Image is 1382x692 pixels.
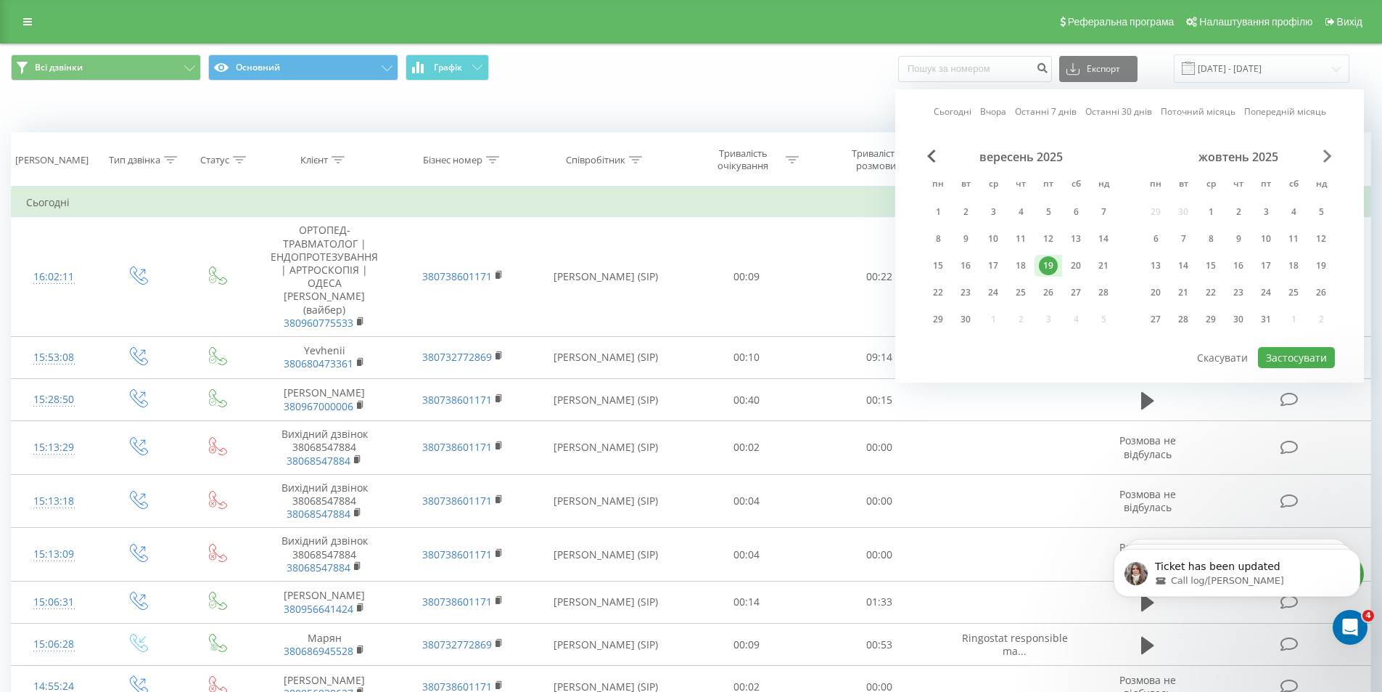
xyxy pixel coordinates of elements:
[1197,201,1225,223] div: ср 1 жовт 2025 р.
[1312,256,1330,275] div: 19
[680,336,813,378] td: 00:10
[1199,16,1312,28] span: Налаштування профілю
[35,62,83,73] span: Всі дзвінки
[255,581,393,623] td: [PERSON_NAME]
[422,350,492,364] a: 380732772869
[984,229,1003,248] div: 10
[255,474,393,528] td: Вихідний дзвінок 38068547884
[1142,228,1169,250] div: пн 6 жовт 2025 р.
[1280,201,1307,223] div: сб 4 жовт 2025 р.
[422,440,492,454] a: 380738601171
[1201,203,1220,221] div: 1
[1280,255,1307,277] div: сб 18 жовт 2025 р.
[1007,201,1035,223] div: чт 4 вер 2025 р.
[984,203,1003,221] div: 3
[1169,255,1197,277] div: вт 14 жовт 2025 р.
[422,595,492,608] a: 380738601171
[1174,310,1193,329] div: 28
[284,316,353,330] a: 380960775533
[1059,56,1138,82] button: Експорт
[837,147,915,172] div: Тривалість розмови
[532,528,680,582] td: [PERSON_NAME] (SIP)
[1007,282,1035,304] div: чт 25 вер 2025 р.
[255,336,393,378] td: Yevhenii
[929,310,947,329] div: 29
[952,201,979,223] div: вт 2 вер 2025 р.
[704,147,782,172] div: Тривалість очікування
[952,228,979,250] div: вт 9 вер 2025 р.
[287,507,350,521] a: 38068547884
[532,421,680,475] td: [PERSON_NAME] (SIP)
[1161,105,1235,118] a: Поточний місяць
[979,282,1007,304] div: ср 24 вер 2025 р.
[952,255,979,277] div: вт 16 вер 2025 р.
[984,256,1003,275] div: 17
[422,269,492,283] a: 380738601171
[813,528,946,582] td: 00:00
[1062,255,1090,277] div: сб 20 вер 2025 р.
[1142,255,1169,277] div: пн 13 жовт 2025 р.
[1252,282,1280,304] div: пт 24 жовт 2025 р.
[813,474,946,528] td: 00:00
[422,494,492,508] a: 380738601171
[956,283,975,302] div: 23
[1280,228,1307,250] div: сб 11 жовт 2025 р.
[1174,256,1193,275] div: 14
[15,154,89,166] div: [PERSON_NAME]
[434,62,462,73] span: Графік
[1252,228,1280,250] div: пт 10 жовт 2025 р.
[566,154,625,166] div: Співробітник
[1312,283,1330,302] div: 26
[1229,256,1248,275] div: 16
[898,56,1052,82] input: Пошук за номером
[980,105,1006,118] a: Вчора
[532,217,680,337] td: [PERSON_NAME] (SIP)
[1310,174,1332,196] abbr: неділя
[680,474,813,528] td: 00:04
[1197,228,1225,250] div: ср 8 жовт 2025 р.
[813,421,946,475] td: 00:00
[1085,105,1152,118] a: Останні 30 днів
[1229,229,1248,248] div: 9
[929,229,947,248] div: 8
[1007,255,1035,277] div: чт 18 вер 2025 р.
[1062,282,1090,304] div: сб 27 вер 2025 р.
[1035,255,1062,277] div: пт 19 вер 2025 р.
[1307,282,1335,304] div: нд 26 жовт 2025 р.
[1066,256,1085,275] div: 20
[1225,282,1252,304] div: чт 23 жовт 2025 р.
[680,217,813,337] td: 00:09
[1146,229,1165,248] div: 6
[284,399,353,413] a: 380967000006
[813,581,946,623] td: 01:33
[1229,203,1248,221] div: 2
[979,201,1007,223] div: ср 3 вер 2025 р.
[1119,433,1176,460] span: Розмова не відбулась
[1201,229,1220,248] div: 8
[1039,283,1058,302] div: 26
[1090,255,1117,277] div: нд 21 вер 2025 р.
[956,203,975,221] div: 2
[1037,174,1059,196] abbr: п’ятниця
[11,54,201,81] button: Всі дзвінки
[1197,309,1225,330] div: ср 29 жовт 2025 р.
[934,105,971,118] a: Сьогодні
[1065,174,1087,196] abbr: субота
[1256,229,1275,248] div: 10
[680,624,813,666] td: 00:09
[1094,283,1113,302] div: 28
[1094,203,1113,221] div: 7
[1197,282,1225,304] div: ср 22 жовт 2025 р.
[255,217,393,337] td: ОРТОПЕД-ТРАВМАТОЛОГ | ЕНДОПРОТЕЗУВАННЯ | АРТРОСКОПІЯ | ОДЕСА [PERSON_NAME] (вайбер)
[1258,347,1335,368] button: Застосувати
[26,630,82,659] div: 15:06:28
[1284,229,1303,248] div: 11
[1146,256,1165,275] div: 13
[1225,309,1252,330] div: чт 30 жовт 2025 р.
[26,386,82,414] div: 15:28:50
[1094,256,1113,275] div: 21
[1333,610,1367,645] iframe: Intercom live chat
[979,255,1007,277] div: ср 17 вер 2025 р.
